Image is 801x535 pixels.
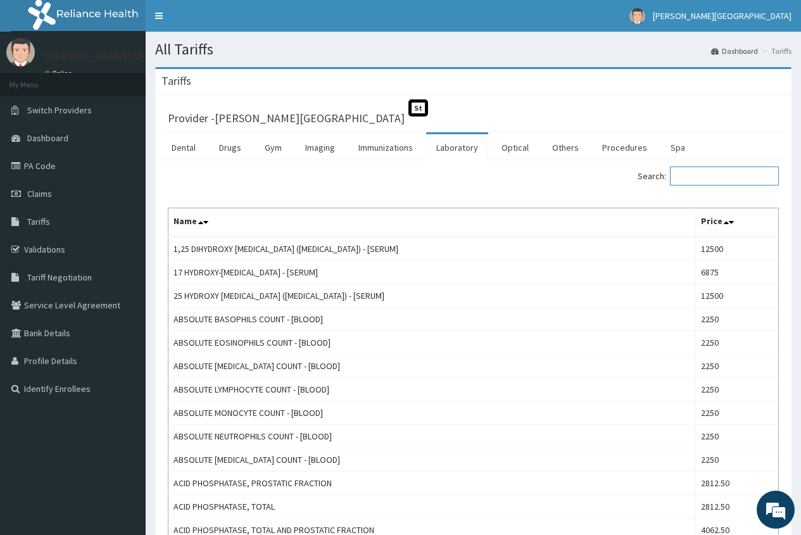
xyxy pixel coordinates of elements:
[168,355,696,378] td: ABSOLUTE [MEDICAL_DATA] COUNT - [BLOOD]
[255,134,292,161] a: Gym
[168,425,696,448] td: ABSOLUTE NEUTROPHILS COUNT - [BLOOD]
[168,113,405,124] h3: Provider - [PERSON_NAME][GEOGRAPHIC_DATA]
[168,261,696,284] td: 17 HYDROXY-[MEDICAL_DATA] - [SERUM]
[695,355,778,378] td: 2250
[759,46,792,56] li: Tariffs
[695,425,778,448] td: 2250
[695,331,778,355] td: 2250
[168,378,696,401] td: ABSOLUTE LYMPHOCYTE COUNT - [BLOOD]
[653,10,792,22] span: [PERSON_NAME][GEOGRAPHIC_DATA]
[168,331,696,355] td: ABSOLUTE EOSINOPHILS COUNT - [BLOOD]
[695,472,778,495] td: 2812.50
[27,188,52,199] span: Claims
[711,46,758,56] a: Dashboard
[660,134,695,161] a: Spa
[168,472,696,495] td: ACID PHOSPHATASE, PROSTATIC FRACTION
[155,41,792,58] h1: All Tariffs
[168,308,696,331] td: ABSOLUTE BASOPHILS COUNT - [BLOOD]
[168,401,696,425] td: ABSOLUTE MONOCYTE COUNT - [BLOOD]
[426,134,488,161] a: Laboratory
[44,69,75,78] a: Online
[348,134,423,161] a: Immunizations
[161,134,206,161] a: Dental
[168,237,696,261] td: 1,25 DIHYDROXY [MEDICAL_DATA] ([MEDICAL_DATA]) - [SERUM]
[670,167,779,186] input: Search:
[592,134,657,161] a: Procedures
[638,167,779,186] label: Search:
[168,284,696,308] td: 25 HYDROXY [MEDICAL_DATA] ([MEDICAL_DATA]) - [SERUM]
[44,51,232,63] p: [PERSON_NAME][GEOGRAPHIC_DATA]
[168,208,696,237] th: Name
[161,75,191,87] h3: Tariffs
[695,495,778,519] td: 2812.50
[695,237,778,261] td: 12500
[695,448,778,472] td: 2250
[27,104,92,116] span: Switch Providers
[695,401,778,425] td: 2250
[27,132,68,144] span: Dashboard
[6,38,35,66] img: User Image
[295,134,345,161] a: Imaging
[695,208,778,237] th: Price
[408,99,428,116] span: St
[27,216,50,227] span: Tariffs
[695,308,778,331] td: 2250
[27,272,92,283] span: Tariff Negotiation
[168,495,696,519] td: ACID PHOSPHATASE, TOTAL
[695,284,778,308] td: 12500
[168,448,696,472] td: ABSOLUTE [MEDICAL_DATA] COUNT - [BLOOD]
[491,134,539,161] a: Optical
[542,134,589,161] a: Others
[695,261,778,284] td: 6875
[209,134,251,161] a: Drugs
[629,8,645,24] img: User Image
[695,378,778,401] td: 2250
